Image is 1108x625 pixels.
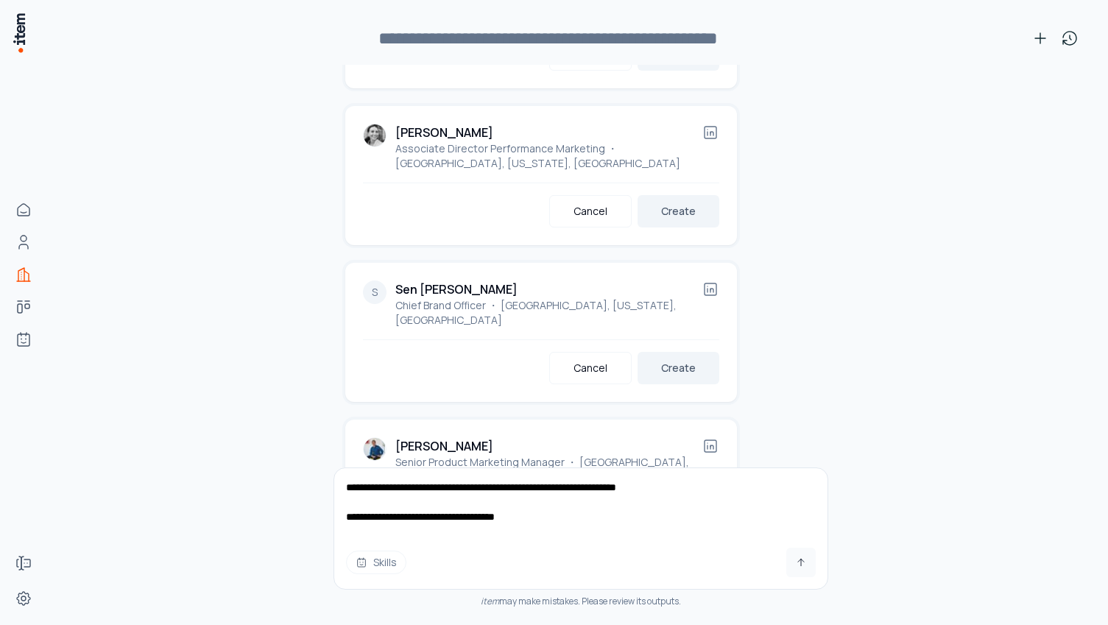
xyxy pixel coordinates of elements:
i: item [481,595,499,607]
h2: [PERSON_NAME] [395,437,493,455]
p: Associate Director Performance Marketing ・ [GEOGRAPHIC_DATA], [US_STATE], [GEOGRAPHIC_DATA] [395,141,702,171]
button: Skills [346,551,406,574]
button: View history [1055,24,1084,53]
button: Create [638,352,719,384]
button: New conversation [1026,24,1055,53]
button: Cancel [549,195,632,227]
h2: [PERSON_NAME] [395,124,493,141]
a: Contacts [9,227,38,257]
a: Home [9,195,38,225]
button: Send message [786,548,816,577]
a: Forms [9,548,38,578]
p: Senior Product Marketing Manager ・ [GEOGRAPHIC_DATA], [US_STATE], [GEOGRAPHIC_DATA] [395,455,702,484]
img: Item Brain Logo [12,12,27,54]
img: Cory Maran [363,437,387,461]
a: Settings [9,584,38,613]
div: may make mistakes. Please review its outputs. [334,596,828,607]
span: Skills [373,555,397,570]
a: deals [9,292,38,322]
button: Cancel [549,352,632,384]
h2: Sen [PERSON_NAME] [395,280,518,298]
button: Create [638,195,719,227]
a: Agents [9,325,38,354]
div: S [363,280,387,304]
img: Brigitte Hougan [363,124,387,147]
a: Companies [9,260,38,289]
p: Chief Brand Officer ・ [GEOGRAPHIC_DATA], [US_STATE], [GEOGRAPHIC_DATA] [395,298,702,328]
